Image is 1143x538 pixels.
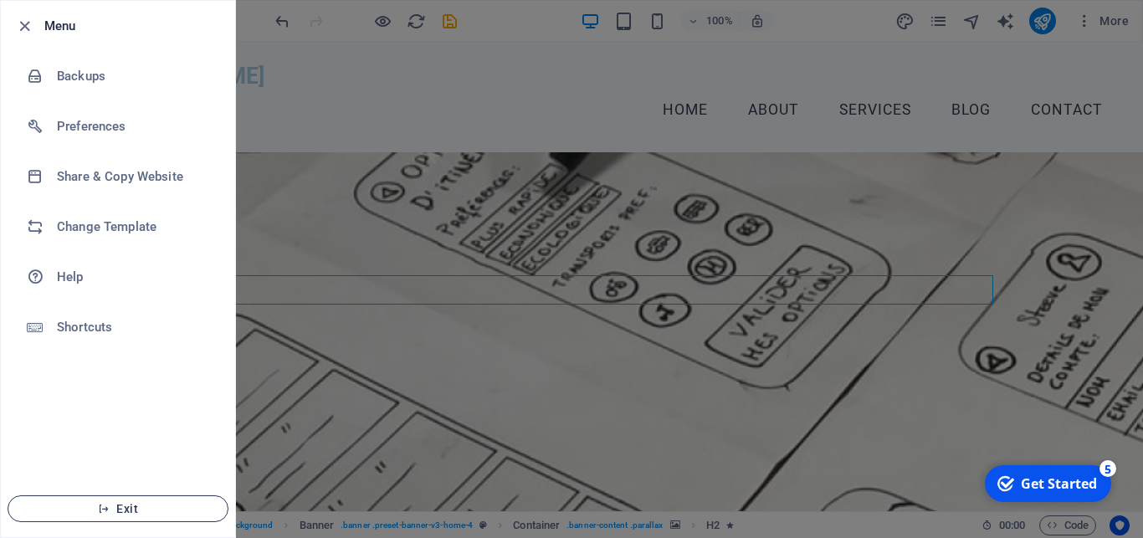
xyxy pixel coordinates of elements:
h6: Change Template [57,217,212,237]
button: Exit [8,495,228,522]
h6: Help [57,267,212,287]
h6: Backups [57,66,212,86]
h6: Share & Copy Website [57,167,212,187]
div: Get Started 5 items remaining, 0% complete [9,7,136,44]
a: Help [1,252,235,302]
span: Exit [22,502,214,515]
div: Get Started [45,16,121,34]
div: 5 [124,2,141,18]
h6: Menu [44,16,222,36]
h6: Shortcuts [57,317,212,337]
h6: Preferences [57,116,212,136]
